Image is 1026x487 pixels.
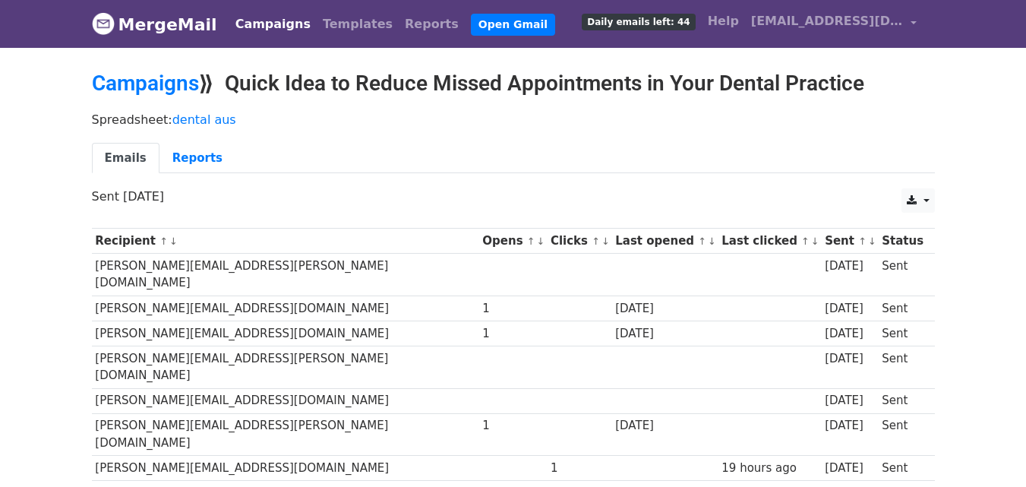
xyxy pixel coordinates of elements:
[479,229,548,254] th: Opens
[92,71,935,96] h2: ⟫ Quick Idea to Reduce Missed Appointments in Your Dental Practice
[92,229,479,254] th: Recipient
[825,300,875,318] div: [DATE]
[825,350,875,368] div: [DATE]
[92,143,159,174] a: Emails
[527,236,535,247] a: ↑
[878,346,927,388] td: Sent
[878,388,927,413] td: Sent
[801,236,810,247] a: ↑
[821,229,878,254] th: Sent
[482,325,543,343] div: 1
[698,236,706,247] a: ↑
[878,413,927,456] td: Sent
[878,296,927,321] td: Sent
[825,417,875,435] div: [DATE]
[172,112,236,127] a: dental aus
[721,460,817,477] div: 19 hours ago
[615,325,714,343] div: [DATE]
[92,413,479,456] td: [PERSON_NAME][EMAIL_ADDRESS][PERSON_NAME][DOMAIN_NAME]
[92,254,479,296] td: [PERSON_NAME][EMAIL_ADDRESS][PERSON_NAME][DOMAIN_NAME]
[878,321,927,346] td: Sent
[878,254,927,296] td: Sent
[92,456,479,481] td: [PERSON_NAME][EMAIL_ADDRESS][DOMAIN_NAME]
[868,236,876,247] a: ↓
[878,456,927,481] td: Sent
[611,229,718,254] th: Last opened
[878,229,927,254] th: Status
[708,236,716,247] a: ↓
[547,229,611,254] th: Clicks
[317,9,399,40] a: Templates
[92,71,199,96] a: Campaigns
[92,12,115,35] img: MergeMail logo
[92,346,479,388] td: [PERSON_NAME][EMAIL_ADDRESS][PERSON_NAME][DOMAIN_NAME]
[92,112,935,128] p: Spreadsheet:
[471,14,555,36] a: Open Gmail
[159,236,168,247] a: ↑
[551,460,608,477] div: 1
[825,460,875,477] div: [DATE]
[811,236,819,247] a: ↓
[576,6,701,36] a: Daily emails left: 44
[751,12,903,30] span: [EMAIL_ADDRESS][DOMAIN_NAME]
[399,9,465,40] a: Reports
[745,6,923,42] a: [EMAIL_ADDRESS][DOMAIN_NAME]
[92,8,217,40] a: MergeMail
[601,236,610,247] a: ↓
[159,143,235,174] a: Reports
[92,188,935,204] p: Sent [DATE]
[825,392,875,410] div: [DATE]
[482,300,543,318] div: 1
[482,417,543,435] div: 1
[718,229,822,254] th: Last clicked
[229,9,317,40] a: Campaigns
[92,296,479,321] td: [PERSON_NAME][EMAIL_ADDRESS][DOMAIN_NAME]
[615,417,714,435] div: [DATE]
[582,14,695,30] span: Daily emails left: 44
[92,321,479,346] td: [PERSON_NAME][EMAIL_ADDRESS][DOMAIN_NAME]
[858,236,867,247] a: ↑
[169,236,178,247] a: ↓
[537,236,545,247] a: ↓
[825,325,875,343] div: [DATE]
[615,300,714,318] div: [DATE]
[702,6,745,36] a: Help
[825,258,875,275] div: [DATE]
[592,236,600,247] a: ↑
[92,388,479,413] td: [PERSON_NAME][EMAIL_ADDRESS][DOMAIN_NAME]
